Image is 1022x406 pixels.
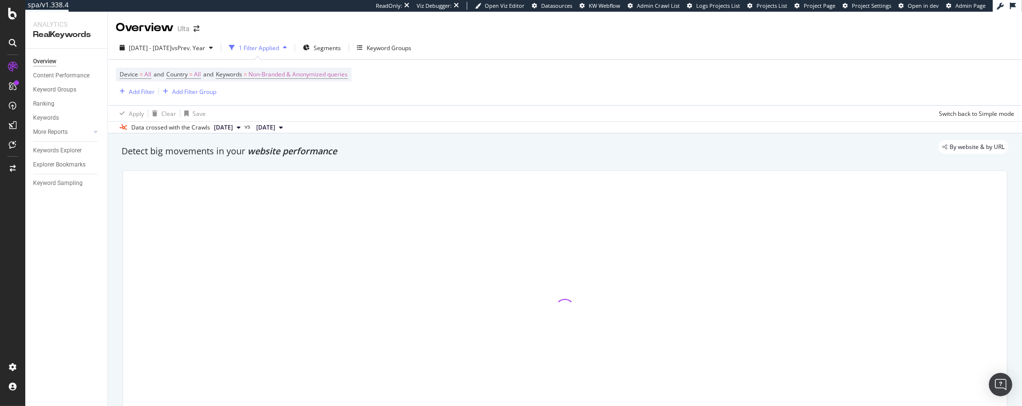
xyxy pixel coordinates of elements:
div: Keywords Explorer [33,146,82,156]
button: Add Filter [116,86,155,97]
a: Keywords Explorer [33,146,101,156]
button: Save [180,106,206,121]
a: Keyword Groups [33,85,101,95]
span: Device [120,70,138,78]
a: Explorer Bookmarks [33,160,101,170]
span: By website & by URL [950,144,1004,150]
span: KW Webflow [589,2,620,9]
div: Apply [129,110,144,118]
a: KW Webflow [580,2,620,10]
a: Open Viz Editor [475,2,525,10]
span: [DATE] - [DATE] [129,44,172,52]
a: Admin Crawl List [628,2,680,10]
div: Explorer Bookmarks [33,160,86,170]
button: Add Filter Group [159,86,216,97]
button: Segments [299,40,345,55]
span: and [154,70,164,78]
button: Clear [148,106,176,121]
span: and [203,70,213,78]
span: vs [245,122,252,131]
a: Datasources [532,2,572,10]
button: [DATE] - [DATE]vsPrev. Year [116,40,217,55]
div: legacy label [938,140,1008,154]
div: Add Filter Group [172,88,216,96]
span: Admin Crawl List [637,2,680,9]
span: Non-Branded & Anonymized queries [248,68,348,81]
a: Keywords [33,113,101,123]
span: Logs Projects List [696,2,740,9]
a: Ranking [33,99,101,109]
button: Switch back to Simple mode [935,106,1014,121]
a: Logs Projects List [687,2,740,10]
span: Open in dev [908,2,939,9]
span: Project Settings [852,2,891,9]
span: Admin Page [955,2,986,9]
a: Project Settings [843,2,891,10]
button: 1 Filter Applied [225,40,291,55]
a: Open in dev [899,2,939,10]
div: Save [193,110,206,118]
div: Ranking [33,99,54,109]
span: Keywords [216,70,242,78]
span: All [194,68,201,81]
div: More Reports [33,127,68,137]
span: 2025 Aug. 27th [214,123,233,132]
span: All [144,68,151,81]
div: Clear [161,110,176,118]
div: arrow-right-arrow-left [194,25,199,32]
a: Overview [33,56,101,67]
div: Overview [116,19,174,36]
button: [DATE] [252,122,287,133]
span: Projects List [757,2,787,9]
div: Analytics [33,19,100,29]
div: Viz Debugger: [417,2,452,10]
span: Country [166,70,188,78]
span: = [140,70,143,78]
div: Keyword Groups [33,85,76,95]
button: Keyword Groups [353,40,415,55]
div: Ulta [177,24,190,34]
a: More Reports [33,127,91,137]
button: Apply [116,106,144,121]
span: 2024 Aug. 26th [256,123,275,132]
div: Open Intercom Messenger [989,373,1012,396]
div: 1 Filter Applied [239,44,279,52]
div: Keywords [33,113,59,123]
div: Switch back to Simple mode [939,110,1014,118]
span: = [189,70,193,78]
a: Projects List [747,2,787,10]
div: Overview [33,56,56,67]
div: Keyword Groups [367,44,411,52]
a: Project Page [794,2,835,10]
a: Content Performance [33,71,101,81]
div: ReadOnly: [376,2,402,10]
div: Data crossed with the Crawls [131,123,210,132]
a: Admin Page [946,2,986,10]
span: vs Prev. Year [172,44,205,52]
div: Keyword Sampling [33,178,83,188]
span: = [244,70,247,78]
a: Keyword Sampling [33,178,101,188]
span: Project Page [804,2,835,9]
span: Open Viz Editor [485,2,525,9]
button: [DATE] [210,122,245,133]
span: Datasources [541,2,572,9]
div: RealKeywords [33,29,100,40]
div: Content Performance [33,71,89,81]
span: Segments [314,44,341,52]
div: Add Filter [129,88,155,96]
